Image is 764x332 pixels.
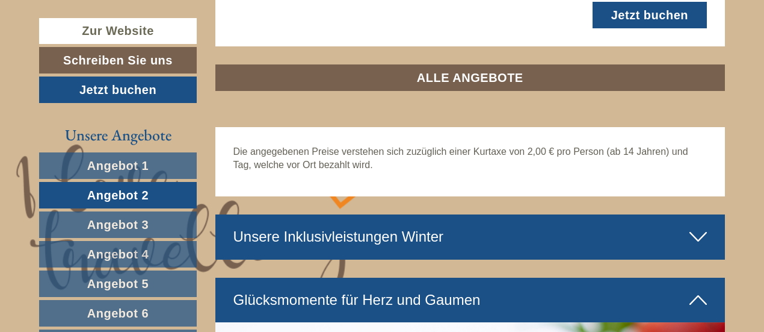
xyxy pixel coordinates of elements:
[87,277,149,290] span: Angebot 5
[87,307,149,320] span: Angebot 6
[87,159,149,172] span: Angebot 1
[593,2,707,28] a: Jetzt buchen
[39,18,197,44] a: Zur Website
[87,218,149,231] span: Angebot 3
[215,278,725,322] div: Glücksmomente für Herz und Gaumen
[39,47,197,74] a: Schreiben Sie uns
[39,124,197,146] div: Unsere Angebote
[87,248,149,261] span: Angebot 4
[233,145,707,173] p: Die angegebenen Preise verstehen sich zuzüglich einer Kurtaxe von 2,00 € pro Person (ab 14 Jahren...
[87,189,149,202] span: Angebot 2
[39,77,197,103] a: Jetzt buchen
[215,215,725,259] div: Unsere Inklusivleistungen Winter
[215,64,725,91] a: ALLE ANGEBOTE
